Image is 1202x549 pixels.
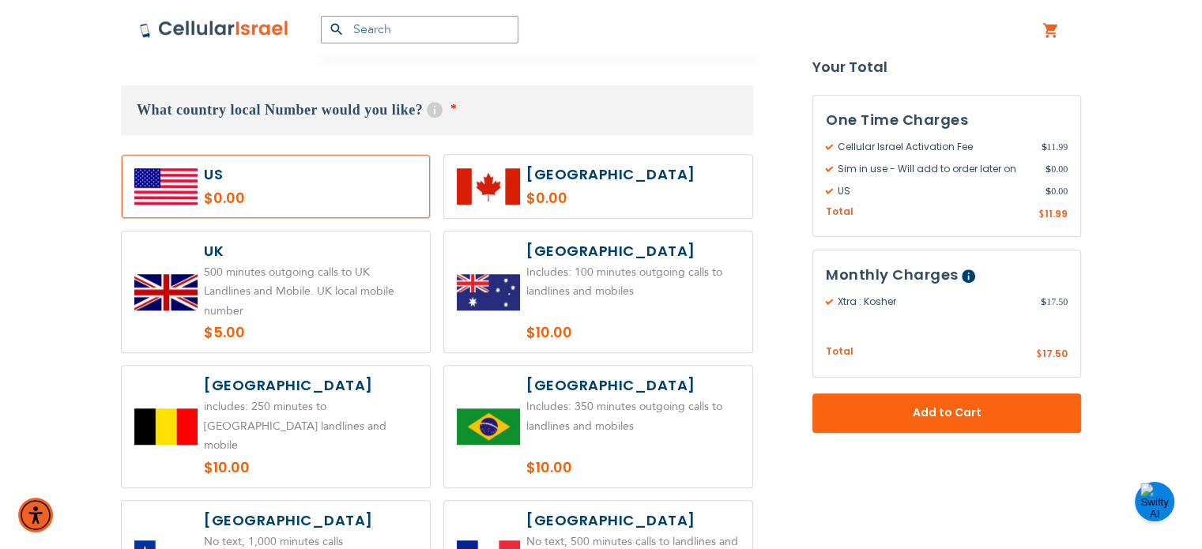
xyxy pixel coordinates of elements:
[1038,208,1045,222] span: $
[826,108,1068,132] h3: One Time Charges
[1041,140,1068,154] span: 11.99
[812,393,1081,433] button: Add to Cart
[427,102,443,118] span: Help
[1046,162,1051,176] span: $
[1041,295,1046,310] span: $
[826,295,1041,310] span: Xtra : Kosher
[1046,184,1068,198] span: 0.00
[137,102,423,118] span: What country local Number would you like?
[826,140,1041,154] span: Cellular Israel Activation Fee
[139,20,289,39] img: Cellular Israel Logo
[962,270,975,284] span: Help
[826,265,959,285] span: Monthly Charges
[1041,295,1068,310] span: 17.50
[18,498,53,532] div: Accessibility Menu
[1036,348,1042,363] span: $
[826,205,853,220] span: Total
[1045,207,1068,220] span: 11.99
[1046,162,1068,176] span: 0.00
[321,16,518,43] input: Search
[865,405,1029,422] span: Add to Cart
[826,345,853,360] span: Total
[812,55,1081,79] strong: Your Total
[1046,184,1051,198] span: $
[826,184,1046,198] span: US
[1041,140,1046,154] span: $
[1042,348,1068,361] span: 17.50
[826,162,1046,176] span: Sim in use - Will add to order later on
